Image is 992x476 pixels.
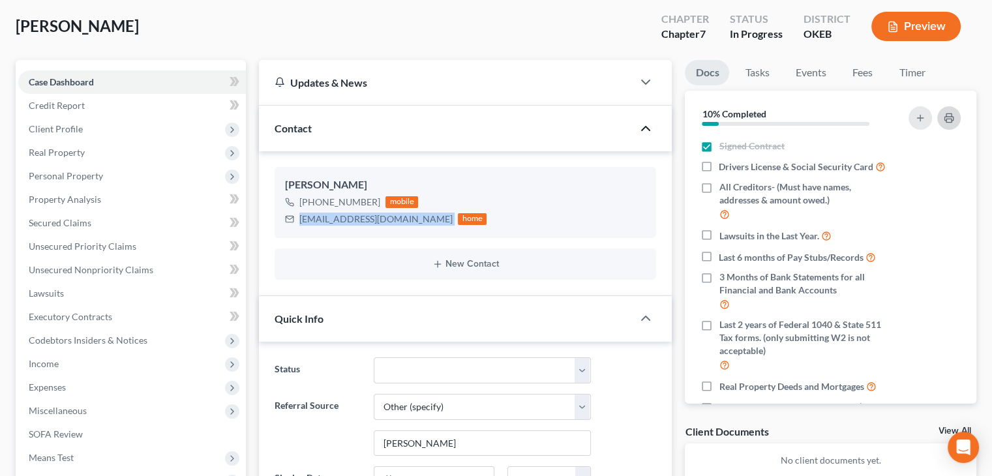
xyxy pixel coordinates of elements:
span: Drivers License & Social Security Card [719,160,873,173]
span: Property Analysis [29,194,101,205]
span: Means Test [29,452,74,463]
div: Status [730,12,783,27]
p: No client documents yet. [695,454,966,467]
a: Executory Contracts [18,305,246,329]
span: Real Property Deeds and Mortgages [719,380,864,393]
span: Certificates of Title for all vehicles (Cars, Boats, RVs, ATVs, Ect...) If its in your name, we n... [719,400,892,439]
span: [PERSON_NAME] [16,16,139,35]
span: Client Profile [29,123,83,134]
span: Case Dashboard [29,76,94,87]
a: Secured Claims [18,211,246,235]
span: Lawsuits in the Last Year. [719,230,819,243]
div: [EMAIL_ADDRESS][DOMAIN_NAME] [299,213,453,226]
button: New Contact [285,259,646,269]
div: Open Intercom Messenger [948,432,979,463]
span: Real Property [29,147,85,158]
div: Updates & News [275,76,617,89]
a: Docs [685,60,729,85]
div: Chapter [661,27,709,42]
a: Tasks [734,60,779,85]
div: Chapter [661,12,709,27]
a: Case Dashboard [18,70,246,94]
div: District [804,12,850,27]
span: Last 6 months of Pay Stubs/Records [719,251,864,264]
span: Contact [275,122,312,134]
div: [PHONE_NUMBER] [299,196,380,209]
div: home [458,213,487,225]
a: Fees [841,60,883,85]
span: Codebtors Insiders & Notices [29,335,147,346]
div: Client Documents [685,424,768,438]
a: Timer [888,60,935,85]
span: Miscellaneous [29,405,87,416]
span: Executory Contracts [29,311,112,322]
a: SOFA Review [18,423,246,446]
div: [PERSON_NAME] [285,177,646,193]
a: Lawsuits [18,282,246,305]
span: Secured Claims [29,217,91,228]
span: Signed Contract [719,140,784,153]
a: Events [785,60,836,85]
button: Preview [871,12,961,41]
span: Quick Info [275,312,323,325]
a: Unsecured Priority Claims [18,235,246,258]
label: Referral Source [268,394,367,456]
span: Income [29,358,59,369]
input: Other Referral Source [374,431,590,456]
span: Expenses [29,381,66,393]
a: Credit Report [18,94,246,117]
span: Lawsuits [29,288,64,299]
a: Property Analysis [18,188,246,211]
span: All Creditors- (Must have names, addresses & amount owed.) [719,181,892,207]
span: Unsecured Priority Claims [29,241,136,252]
strong: 10% Completed [702,108,766,119]
span: Credit Report [29,100,85,111]
div: In Progress [730,27,783,42]
span: SOFA Review [29,428,83,439]
label: Status [268,357,367,383]
span: Personal Property [29,170,103,181]
span: Last 2 years of Federal 1040 & State 511 Tax forms. (only submitting W2 is not acceptable) [719,318,892,357]
span: 7 [700,27,706,40]
span: 3 Months of Bank Statements for all Financial and Bank Accounts [719,271,892,297]
span: Unsecured Nonpriority Claims [29,264,153,275]
a: View All [939,426,971,436]
div: mobile [385,196,418,208]
a: Unsecured Nonpriority Claims [18,258,246,282]
div: OKEB [804,27,850,42]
